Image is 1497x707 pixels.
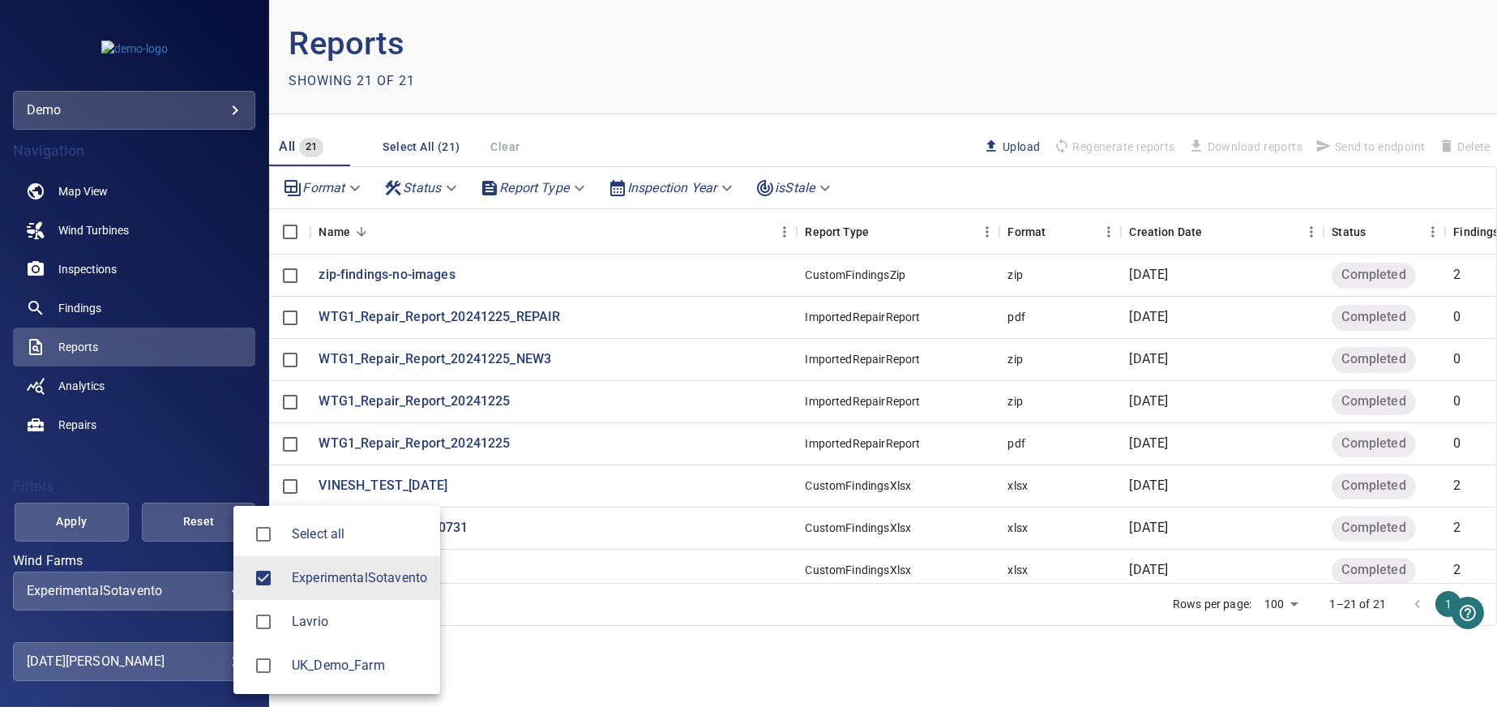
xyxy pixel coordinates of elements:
[246,561,280,595] span: ExperimentalSotavento
[246,649,280,683] span: UK_Demo_Farm
[292,525,427,544] span: Select all
[292,656,427,675] div: Wind Farms UK_Demo_Farm
[292,568,427,588] span: ExperimentalSotavento
[292,568,427,588] div: Wind Farms ExperimentalSotavento
[292,656,427,675] span: UK_Demo_Farm
[292,612,427,632] div: Wind Farms Lavrio
[246,605,280,639] span: Lavrio
[233,506,440,694] ul: ExperimentalSotavento
[292,612,427,632] span: Lavrio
